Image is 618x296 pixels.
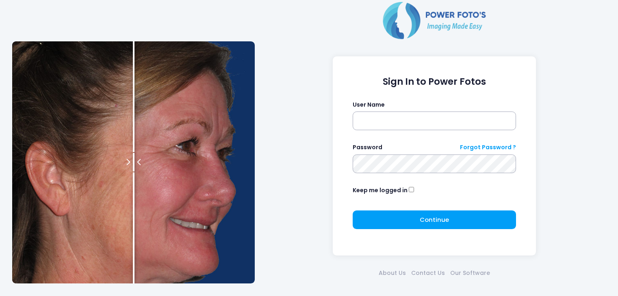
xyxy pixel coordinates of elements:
[353,210,516,229] button: Continue
[460,143,516,152] a: Forgot Password ?
[353,186,408,195] label: Keep me logged in
[420,215,449,224] span: Continue
[353,101,385,109] label: User Name
[408,269,447,277] a: Contact Us
[353,143,382,152] label: Password
[353,76,516,87] h1: Sign In to Power Fotos
[447,269,492,277] a: Our Software
[376,269,408,277] a: About Us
